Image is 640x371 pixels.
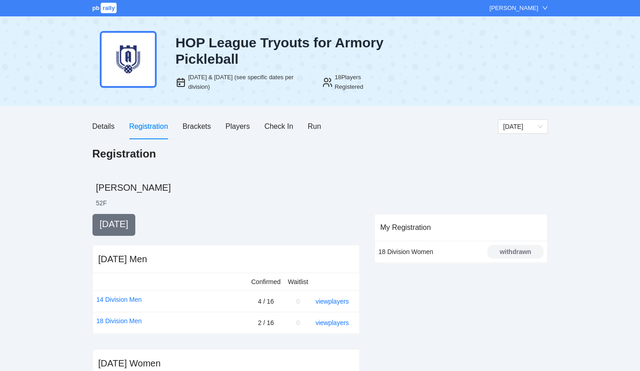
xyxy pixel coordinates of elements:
[264,121,293,132] div: Check In
[308,121,321,132] div: Run
[175,35,389,67] div: HOP League Tryouts for Armory Pickleball
[100,219,128,229] span: [DATE]
[379,247,469,257] div: 18 Division Women
[296,319,300,326] span: 0
[296,298,300,305] span: 0
[503,120,543,133] span: Thursday
[248,312,285,334] td: 2 / 16
[542,5,548,11] span: down
[488,247,543,257] div: withdrawn
[251,277,281,287] div: Confirmed
[183,121,211,132] div: Brackets
[98,253,147,265] div: [DATE] Men
[92,5,118,11] a: pbrally
[97,295,142,305] a: 14 Division Men
[100,31,157,88] img: armory-dark-blue.png
[97,316,142,326] a: 18 Division Men
[92,5,100,11] span: pb
[96,181,548,194] h2: [PERSON_NAME]
[316,298,349,305] a: view players
[101,3,117,13] span: rally
[248,291,285,312] td: 4 / 16
[288,277,308,287] div: Waitlist
[335,73,389,91] div: 18 Players Registered
[129,121,168,132] div: Registration
[92,147,156,161] h1: Registration
[188,73,311,91] div: [DATE] & [DATE] (see specific dates per division)
[225,121,250,132] div: Players
[98,357,161,370] div: [DATE] Women
[96,198,107,208] li: 52 F
[380,214,542,240] div: My Registration
[490,4,538,13] div: [PERSON_NAME]
[92,121,115,132] div: Details
[316,319,349,326] a: view players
